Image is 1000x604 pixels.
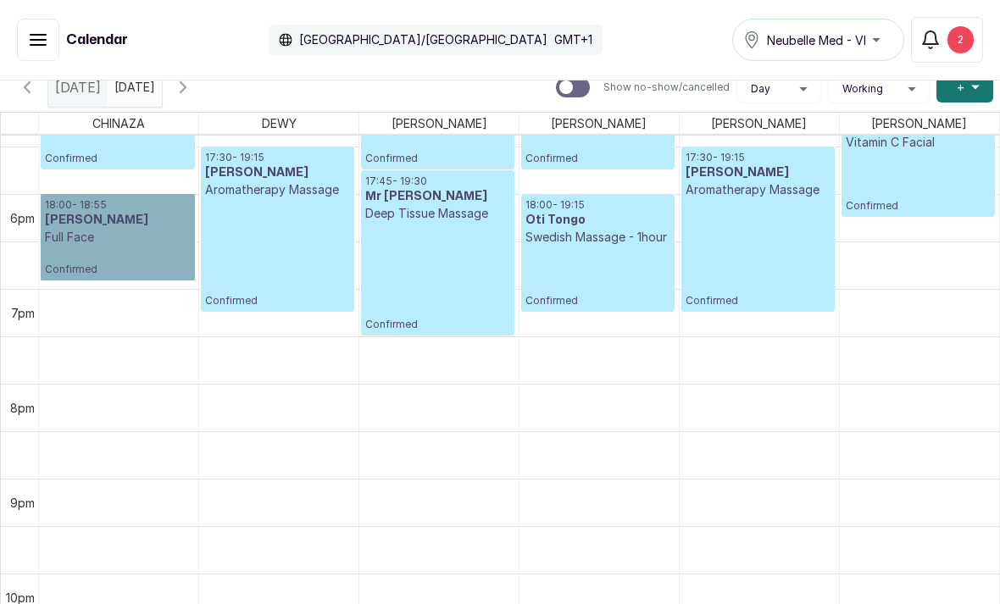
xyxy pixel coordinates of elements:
[66,30,128,50] h1: Calendar
[767,31,866,49] span: Neubelle Med - VI
[708,113,810,134] span: [PERSON_NAME]
[686,198,831,308] p: Confirmed
[388,113,491,134] span: [PERSON_NAME]
[686,151,831,164] p: 17:30 - 19:15
[911,17,983,63] button: 2
[525,229,670,246] p: Swedish Massage - 1hour
[947,26,974,53] div: 2
[603,80,730,94] p: Show no-show/cancelled
[365,222,510,331] p: Confirmed
[525,212,670,229] h3: Oti Tongo
[686,164,831,181] h3: [PERSON_NAME]
[55,77,101,97] span: [DATE]
[258,113,300,134] span: DEWY
[205,181,350,198] p: Aromatherapy Massage
[547,113,650,134] span: [PERSON_NAME]
[365,205,510,222] p: Deep Tissue Massage
[299,31,547,48] p: [GEOGRAPHIC_DATA]/[GEOGRAPHIC_DATA]
[525,246,670,308] p: Confirmed
[205,164,350,181] h3: [PERSON_NAME]
[48,68,108,107] div: [DATE]
[365,188,510,205] h3: Mr [PERSON_NAME]
[365,175,510,188] p: 17:45 - 19:30
[732,19,904,61] button: Neubelle Med - VI
[525,120,670,165] p: Confirmed
[936,72,993,103] button: +
[89,113,148,134] span: CHINAZA
[205,198,350,308] p: Confirmed
[846,151,992,213] p: Confirmed
[554,31,592,48] p: GMT+1
[836,82,922,96] button: Working
[842,82,883,96] span: Working
[846,134,992,151] p: Vitamin C Facial
[7,399,38,417] div: 8pm
[7,494,38,512] div: 9pm
[957,79,964,96] span: +
[744,82,814,96] button: Day
[7,209,38,227] div: 6pm
[751,82,770,96] span: Day
[365,120,510,165] p: Confirmed
[868,113,970,134] span: [PERSON_NAME]
[205,151,350,164] p: 17:30 - 19:15
[525,198,670,212] p: 18:00 - 19:15
[686,181,831,198] p: Aromatherapy Massage
[8,304,38,322] div: 7pm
